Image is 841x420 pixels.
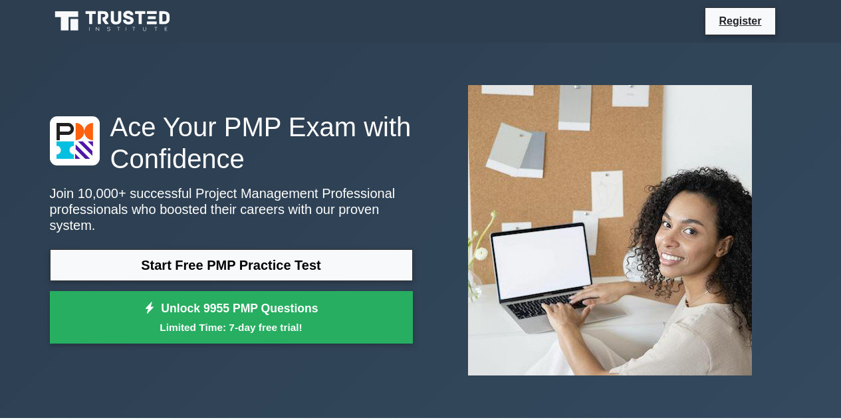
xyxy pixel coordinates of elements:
a: Register [711,13,769,29]
h1: Ace Your PMP Exam with Confidence [50,111,413,175]
a: Start Free PMP Practice Test [50,249,413,281]
a: Unlock 9955 PMP QuestionsLimited Time: 7-day free trial! [50,291,413,344]
p: Join 10,000+ successful Project Management Professional professionals who boosted their careers w... [50,185,413,233]
small: Limited Time: 7-day free trial! [66,320,396,335]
